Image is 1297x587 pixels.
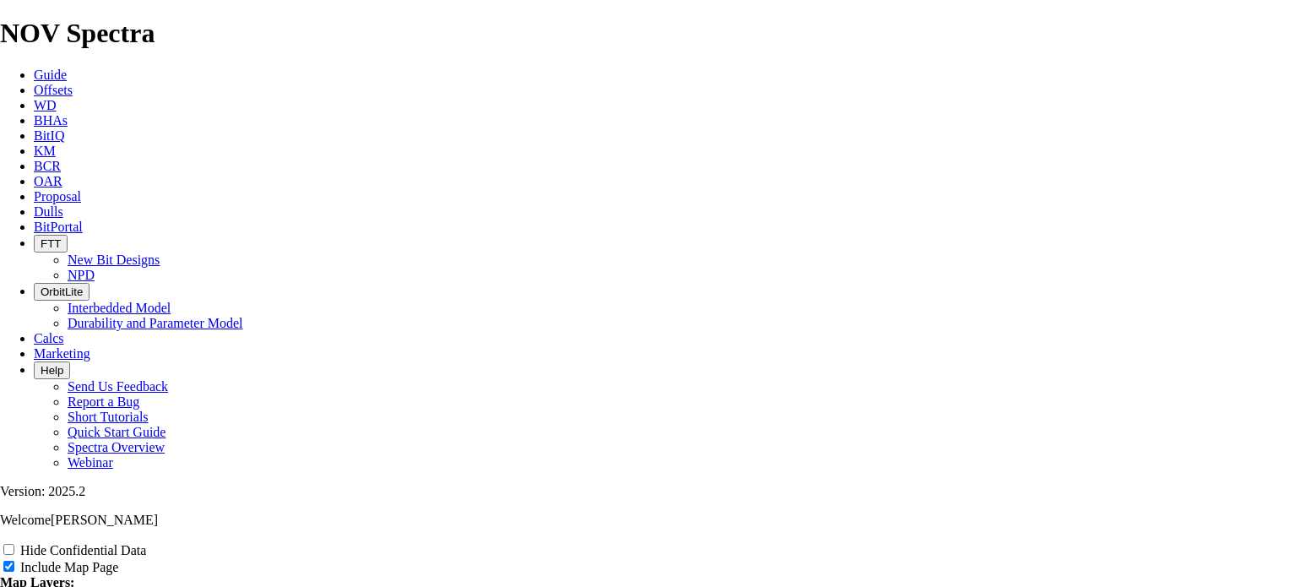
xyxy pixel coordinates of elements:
a: Webinar [68,455,113,470]
span: OrbitLite [41,285,83,298]
a: Marketing [34,346,90,361]
span: [PERSON_NAME] [51,513,158,527]
a: BitIQ [34,128,64,143]
button: Help [34,361,70,379]
span: Help [41,364,63,377]
a: Durability and Parameter Model [68,316,243,330]
button: OrbitLite [34,283,90,301]
label: Include Map Page [20,560,118,574]
a: Quick Start Guide [68,425,166,439]
a: Spectra Overview [68,440,165,454]
button: FTT [34,235,68,253]
a: Proposal [34,189,81,204]
a: Calcs [34,331,64,345]
a: Report a Bug [68,394,139,409]
a: Offsets [34,83,73,97]
a: BCR [34,159,61,173]
a: Interbedded Model [68,301,171,315]
a: BHAs [34,113,68,128]
label: Hide Confidential Data [20,543,146,557]
a: Guide [34,68,67,82]
a: Short Tutorials [68,410,149,424]
a: Dulls [34,204,63,219]
a: Send Us Feedback [68,379,168,394]
a: OAR [34,174,62,188]
a: New Bit Designs [68,253,160,267]
a: WD [34,98,57,112]
span: FTT [41,237,61,250]
a: NPD [68,268,95,282]
a: KM [34,144,56,158]
a: BitPortal [34,220,83,234]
